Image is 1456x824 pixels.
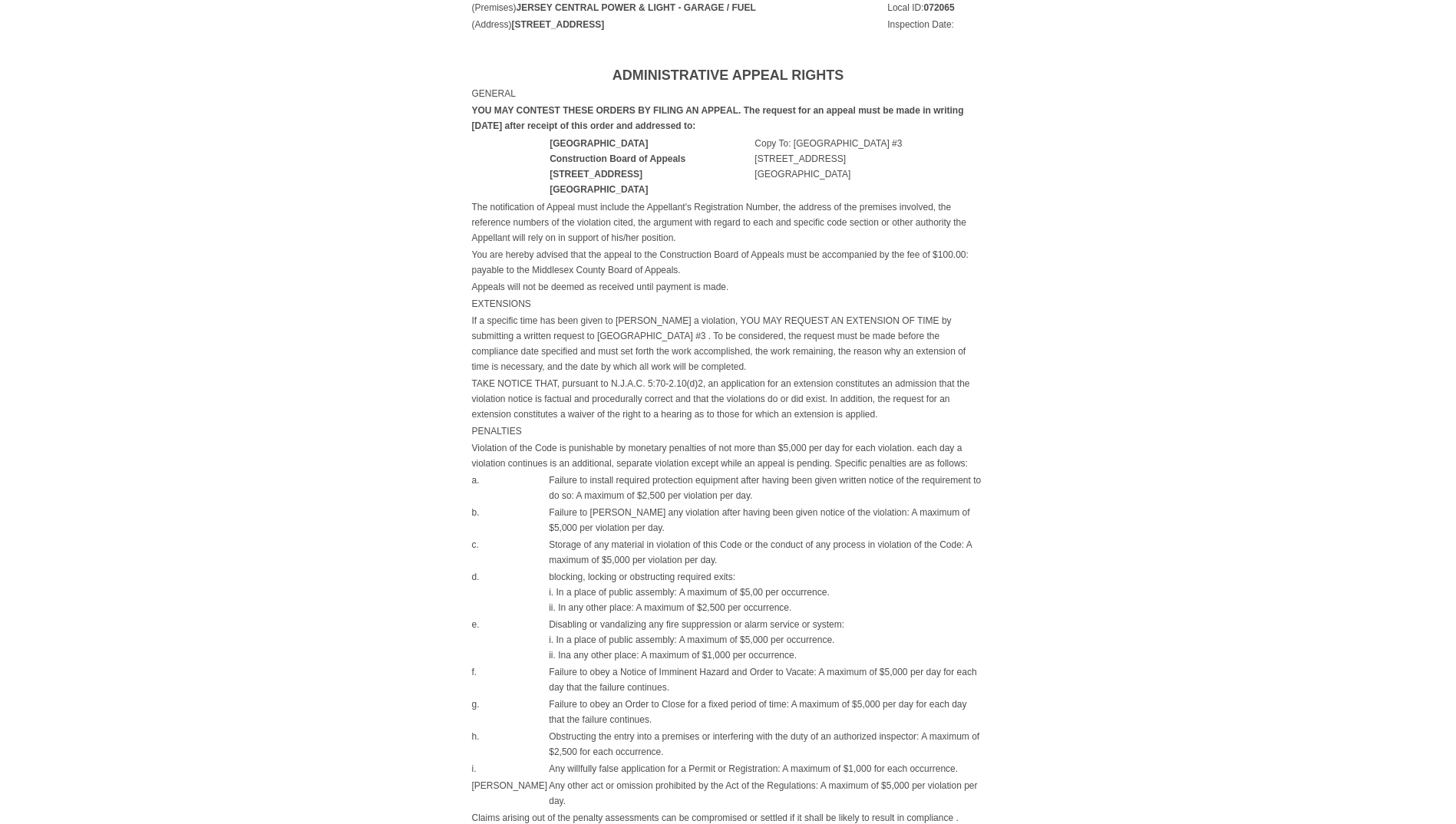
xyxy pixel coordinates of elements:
td: h. [471,728,549,760]
td: i. [471,760,549,777]
td: Failure to install required protection equipment after having been given written notice of the re... [548,472,985,504]
td: Any other act or omission prohibited by the Act of the Regulations: A maximum of $5,000 per viola... [548,777,985,809]
strong: YOU MAY CONTEST THESE ORDERS BY FILING AN APPEAL. The request for an appeal must be made in writi... [472,105,964,131]
td: You are hereby advised that the appeal to the Construction Board of Appeals must be accompanied b... [471,246,986,279]
td: If a specific time has been given to [PERSON_NAME] a violation, YOU MAY REQUEST AN EXTENSION OF T... [471,312,986,375]
td: c. [471,536,549,569]
td: a. [471,472,549,504]
td: b. [471,504,549,536]
td: Failure to obey a Notice of Imminent Hazard and Order to Vacate: A maximum of $5,000 per day for ... [548,664,985,696]
td: (Address) [471,16,881,33]
b: [STREET_ADDRESS] [512,19,605,30]
strong: [GEOGRAPHIC_DATA] Construction Board of Appeals [STREET_ADDRESS] [GEOGRAPHIC_DATA] [550,138,685,195]
td: Failure to obey an Order to Close for a fixed period of time: A maximum of $5,000 per day for eac... [548,696,985,728]
td: Failure to [PERSON_NAME] any violation after having been given notice of the violation: A maximum... [548,504,985,536]
b: JERSEY CENTRAL POWER & LIGHT - GARAGE / FUEL [517,2,756,13]
td: Obstructing the entry into a premises or interfering with the duty of an authorized inspector: A ... [548,728,985,760]
td: PENALTIES [471,423,986,440]
td: Appeals will not be deemed as received until payment is made. [471,279,986,295]
td: blocking, locking or obstructing required exits: i. In a place of public assembly: A maximum of $... [548,569,985,616]
b: ADMINISTRATIVE APPEAL RIGHTS [612,68,844,83]
td: Violation of the Code is punishable by monetary penalties of not more than $5,000 per day for eac... [471,440,986,472]
td: Storage of any material in violation of this Code or the conduct of any process in violation of t... [548,536,985,569]
td: The notification of Appeal must include the Appellant's Registration Number, the address of the p... [471,199,986,246]
td: [PERSON_NAME] [471,777,549,809]
td: d. [471,569,549,616]
td: Inspection Date: [886,16,985,33]
td: g. [471,696,549,728]
b: 072065 [924,2,955,13]
td: e. [471,616,549,664]
td: f. [471,664,549,696]
td: Copy To: [GEOGRAPHIC_DATA] #3 [STREET_ADDRESS] [GEOGRAPHIC_DATA] [754,135,976,198]
td: GENERAL [471,85,986,102]
td: EXTENSIONS [471,295,986,312]
td: TAKE NOTICE THAT, pursuant to N.J.A.C. 5:70-2.10(d)2, an application for an extension constitutes... [471,375,986,423]
td: Any willfully false application for a Permit or Registration: A maximum of $1,000 for each occurr... [548,760,985,777]
td: Disabling or vandalizing any fire suppression or alarm service or system: i. In a place of public... [548,616,985,664]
